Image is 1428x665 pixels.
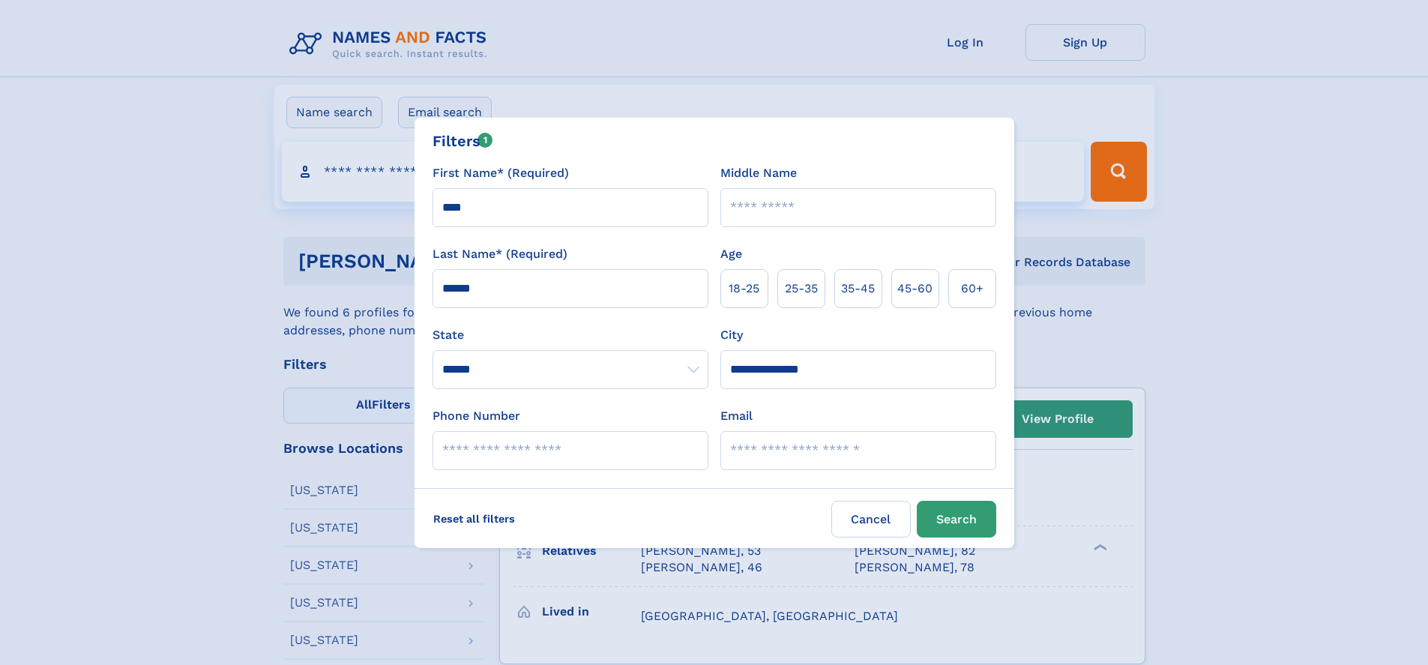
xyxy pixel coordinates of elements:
[433,326,708,344] label: State
[917,501,996,538] button: Search
[433,164,569,182] label: First Name* (Required)
[720,326,743,344] label: City
[433,407,520,425] label: Phone Number
[424,501,525,537] label: Reset all filters
[433,245,567,263] label: Last Name* (Required)
[831,501,911,538] label: Cancel
[785,280,818,298] span: 25‑35
[720,164,797,182] label: Middle Name
[720,407,753,425] label: Email
[729,280,759,298] span: 18‑25
[433,130,493,152] div: Filters
[897,280,933,298] span: 45‑60
[961,280,983,298] span: 60+
[841,280,875,298] span: 35‑45
[720,245,742,263] label: Age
